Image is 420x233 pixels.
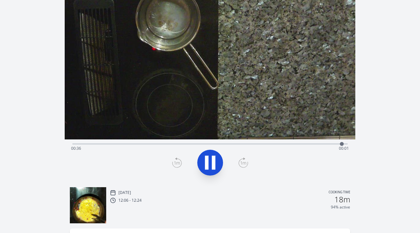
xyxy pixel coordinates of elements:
h2: 18m [334,196,350,203]
p: 12:06 - 12:24 [118,198,142,203]
span: 00:36 [71,146,81,151]
p: [DATE] [118,190,131,195]
p: Cooking time [329,190,350,196]
p: 94% active [331,205,350,210]
img: 250929030720_thumb.jpeg [70,187,106,223]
